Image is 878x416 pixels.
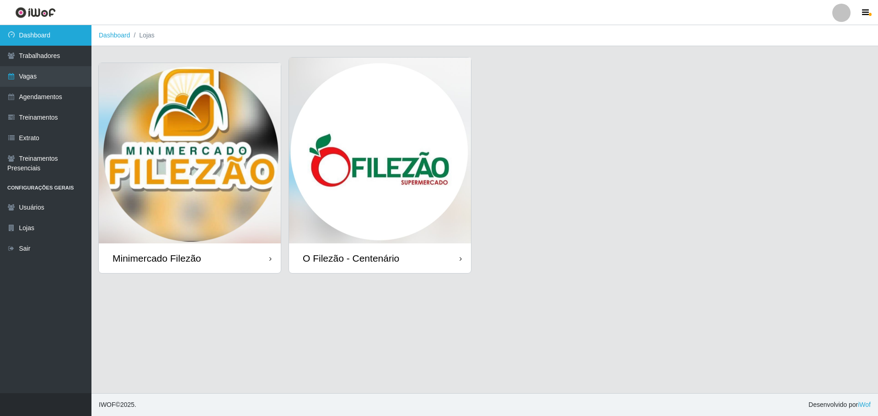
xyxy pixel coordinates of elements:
a: Minimercado Filezão [99,63,281,273]
div: Minimercado Filezão [112,253,201,264]
span: © 2025 . [99,400,136,410]
li: Lojas [130,31,155,40]
span: Desenvolvido por [808,400,871,410]
a: Dashboard [99,32,130,39]
div: O Filezão - Centenário [303,253,399,264]
img: cardImg [99,63,281,243]
nav: breadcrumb [91,25,878,46]
a: O Filezão - Centenário [289,58,471,273]
span: IWOF [99,401,116,408]
img: cardImg [289,58,471,243]
img: CoreUI Logo [15,7,56,18]
a: iWof [858,401,871,408]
